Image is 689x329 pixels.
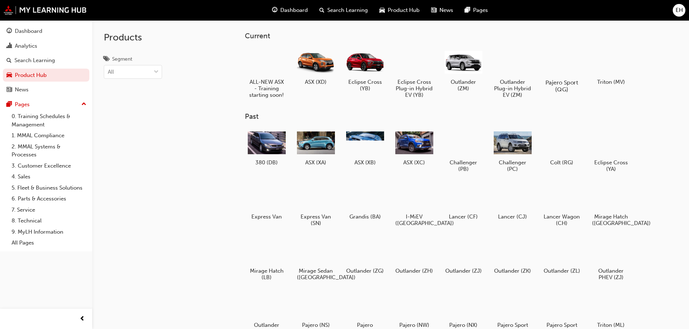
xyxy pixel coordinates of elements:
[346,79,384,92] h5: Eclipse Cross (YB)
[374,3,425,18] a: car-iconProduct Hub
[445,322,482,328] h5: Pajero (NX)
[343,127,387,169] a: ASX (XB)
[592,322,630,328] h5: Triton (ML)
[491,127,534,175] a: Challenger (PC)
[392,127,436,169] a: ASX (XC)
[248,79,286,98] h5: ALL-NEW ASX - Training starting soon!
[442,127,485,175] a: Challenger (PB)
[494,268,532,274] h5: Outlander (ZK)
[327,6,368,14] span: Search Learning
[379,6,385,15] span: car-icon
[297,159,335,166] h5: ASX (XA)
[392,46,436,101] a: Eclipse Cross Plug-in Hybrid EV (YB)
[7,43,12,49] span: chart-icon
[445,159,482,172] h5: Challenger (PB)
[272,6,277,15] span: guage-icon
[9,171,89,182] a: 4. Sales
[80,315,85,324] span: prev-icon
[541,79,582,93] h5: Pajero Sport (QG)
[3,39,89,53] a: Analytics
[673,4,685,17] button: EH
[442,181,485,223] a: Lancer (CF)
[540,127,583,169] a: Colt (RG)
[592,159,630,172] h5: Eclipse Cross (YA)
[494,159,532,172] h5: Challenger (PC)
[294,181,337,229] a: Express Van (SN)
[7,101,12,108] span: pages-icon
[14,56,55,65] div: Search Learning
[494,79,532,98] h5: Outlander Plug-in Hybrid EV (ZM)
[9,226,89,238] a: 9. MyLH Information
[3,25,89,38] a: Dashboard
[491,181,534,223] a: Lancer (CJ)
[3,69,89,82] a: Product Hub
[319,6,324,15] span: search-icon
[7,28,12,35] span: guage-icon
[294,127,337,169] a: ASX (XA)
[15,100,30,109] div: Pages
[3,54,89,67] a: Search Learning
[15,42,37,50] div: Analytics
[154,68,159,77] span: down-icon
[395,213,433,226] h5: I-MiEV ([GEOGRAPHIC_DATA])
[473,6,488,14] span: Pages
[392,181,436,229] a: I-MiEV ([GEOGRAPHIC_DATA])
[540,181,583,229] a: Lancer Wagon (CH)
[491,235,534,277] a: Outlander (ZK)
[9,215,89,226] a: 8. Technical
[3,23,89,98] button: DashboardAnalyticsSearch LearningProduct HubNews
[9,182,89,194] a: 5. Fleet & Business Solutions
[9,130,89,141] a: 1. MMAL Compliance
[395,322,433,328] h5: Pajero (NW)
[297,322,335,328] h5: Pajero (NS)
[15,27,42,35] div: Dashboard
[592,79,630,85] h5: Triton (MV)
[543,268,581,274] h5: Outlander (ZL)
[3,98,89,111] button: Pages
[388,6,420,14] span: Product Hub
[3,83,89,96] a: News
[445,213,482,220] h5: Lancer (CF)
[245,127,288,169] a: 380 (DB)
[445,268,482,274] h5: Outlander (ZJ)
[439,6,453,14] span: News
[343,235,387,277] a: Outlander (ZG)
[294,235,337,283] a: Mirage Sedan ([GEOGRAPHIC_DATA])
[248,213,286,220] h5: Express Van
[540,46,583,94] a: Pajero Sport (QG)
[346,268,384,274] h5: Outlander (ZG)
[7,72,12,79] span: car-icon
[266,3,314,18] a: guage-iconDashboard
[442,46,485,94] a: Outlander (ZM)
[280,6,308,14] span: Dashboard
[589,181,633,229] a: Mirage Hatch ([GEOGRAPHIC_DATA])
[297,79,335,85] h5: ASX (XD)
[297,268,335,281] h5: Mirage Sedan ([GEOGRAPHIC_DATA])
[346,213,384,220] h5: Grandis (BA)
[392,235,436,277] a: Outlander (ZH)
[459,3,494,18] a: pages-iconPages
[7,87,12,93] span: news-icon
[112,56,132,63] div: Segment
[343,181,387,223] a: Grandis (BA)
[431,6,437,15] span: news-icon
[104,56,109,63] span: tags-icon
[465,6,470,15] span: pages-icon
[494,213,532,220] h5: Lancer (CJ)
[245,181,288,223] a: Express Van
[4,5,87,15] img: mmal
[7,57,12,64] span: search-icon
[245,32,656,40] h3: Current
[9,204,89,216] a: 7. Service
[589,46,633,88] a: Triton (MV)
[543,159,581,166] h5: Colt (RG)
[9,193,89,204] a: 6. Parts & Accessories
[442,235,485,277] a: Outlander (ZJ)
[9,237,89,248] a: All Pages
[248,159,286,166] h5: 380 (DB)
[15,86,29,94] div: News
[9,160,89,172] a: 3. Customer Excellence
[592,213,630,226] h5: Mirage Hatch ([GEOGRAPHIC_DATA])
[589,235,633,283] a: Outlander PHEV (ZJ)
[248,268,286,281] h5: Mirage Hatch (LB)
